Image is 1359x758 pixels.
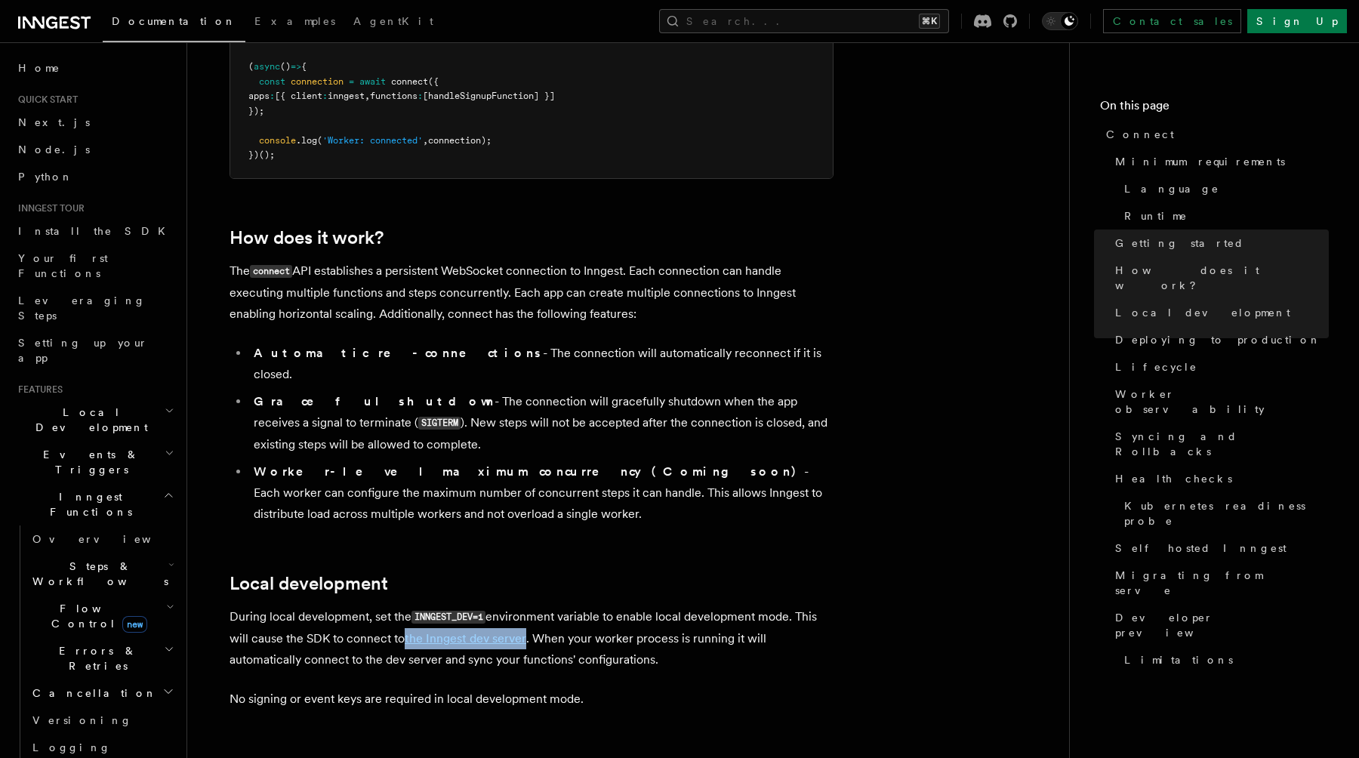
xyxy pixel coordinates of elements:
[1109,562,1329,604] a: Migrating from serve
[26,595,177,637] button: Flow Controlnew
[12,399,177,441] button: Local Development
[230,606,834,670] p: During local development, set the environment variable to enable local development mode. This wil...
[250,265,292,278] code: connect
[18,294,146,322] span: Leveraging Steps
[32,741,111,753] span: Logging
[248,106,264,116] span: });
[259,135,296,146] span: console
[26,559,168,589] span: Steps & Workflows
[1115,332,1321,347] span: Deploying to production
[418,91,423,101] span: :
[26,707,177,734] a: Versioning
[230,227,384,248] a: How does it work?
[1115,359,1197,374] span: Lifecycle
[248,149,275,160] span: })();
[291,61,301,72] span: =>
[423,135,428,146] span: ,
[18,337,148,364] span: Setting up your app
[370,91,418,101] span: functions
[26,601,166,631] span: Flow Control
[12,441,177,483] button: Events & Triggers
[259,76,285,87] span: const
[245,5,344,41] a: Examples
[12,217,177,245] a: Install the SDK
[254,61,280,72] span: async
[249,343,834,385] li: - The connection will automatically reconnect if it is closed.
[365,91,370,101] span: ,
[291,76,344,87] span: connection
[12,489,163,519] span: Inngest Functions
[1109,230,1329,257] a: Getting started
[919,14,940,29] kbd: ⌘K
[18,143,90,156] span: Node.js
[1118,202,1329,230] a: Runtime
[230,573,388,594] a: Local development
[1109,465,1329,492] a: Health checks
[1118,175,1329,202] a: Language
[18,60,60,75] span: Home
[405,631,526,646] a: the Inngest dev server
[1109,381,1329,423] a: Worker observability
[18,225,174,237] span: Install the SDK
[1115,429,1329,459] span: Syncing and Rollbacks
[1100,121,1329,148] a: Connect
[12,109,177,136] a: Next.js
[18,116,90,128] span: Next.js
[12,329,177,371] a: Setting up your app
[12,287,177,329] a: Leveraging Steps
[254,15,335,27] span: Examples
[12,483,177,525] button: Inngest Functions
[230,689,834,710] p: No signing or event keys are required in local development mode.
[275,91,322,101] span: [{ client
[103,5,245,42] a: Documentation
[1109,257,1329,299] a: How does it work?
[1118,646,1329,673] a: Limitations
[1109,148,1329,175] a: Minimum requirements
[1115,568,1329,598] span: Migrating from serve
[26,679,177,707] button: Cancellation
[296,135,317,146] span: .log
[349,76,354,87] span: =
[659,9,949,33] button: Search...⌘K
[1124,498,1329,528] span: Kubernetes readiness probe
[122,616,147,633] span: new
[112,15,236,27] span: Documentation
[18,252,108,279] span: Your first Functions
[12,384,63,396] span: Features
[1124,181,1219,196] span: Language
[26,686,157,701] span: Cancellation
[26,525,177,553] a: Overview
[1118,492,1329,535] a: Kubernetes readiness probe
[249,461,834,525] li: - Each worker can configure the maximum number of concurrent steps it can handle. This allows Inn...
[1115,305,1290,320] span: Local development
[230,260,834,325] p: The API establishes a persistent WebSocket connection to Inngest. Each connection can handle exec...
[1115,154,1285,169] span: Minimum requirements
[428,135,492,146] span: connection);
[1106,127,1174,142] span: Connect
[12,405,165,435] span: Local Development
[12,163,177,190] a: Python
[353,15,433,27] span: AgentKit
[301,61,307,72] span: {
[12,54,177,82] a: Home
[322,135,423,146] span: 'Worker: connected'
[411,611,485,624] code: INNGEST_DEV=1
[18,171,73,183] span: Python
[1109,423,1329,465] a: Syncing and Rollbacks
[1115,541,1287,556] span: Self hosted Inngest
[1115,263,1329,293] span: How does it work?
[1100,97,1329,121] h4: On this page
[1042,12,1078,30] button: Toggle dark mode
[26,643,164,673] span: Errors & Retries
[1115,236,1244,251] span: Getting started
[428,76,439,87] span: ({
[248,91,270,101] span: apps
[270,91,275,101] span: :
[249,391,834,455] li: - The connection will gracefully shutdown when the app receives a signal to terminate ( ). New st...
[254,346,543,360] strong: Automatic re-connections
[1124,652,1233,667] span: Limitations
[317,135,322,146] span: (
[1109,299,1329,326] a: Local development
[1103,9,1241,33] a: Contact sales
[1109,535,1329,562] a: Self hosted Inngest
